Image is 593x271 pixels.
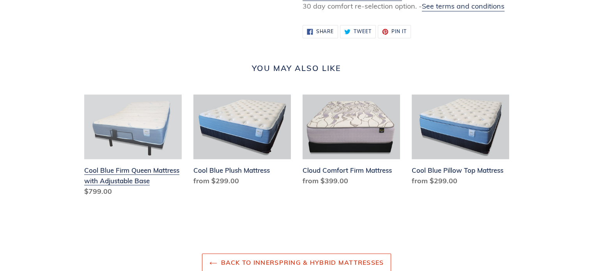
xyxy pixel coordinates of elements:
[303,94,400,190] a: Cloud Comfort Firm Mattress
[354,29,372,34] span: Tweet
[412,94,509,190] a: Cool Blue Pillow Top Mattress
[84,94,182,200] a: Cool Blue Firm Queen Mattress with Adjustable Base
[316,29,334,34] span: Share
[84,64,509,73] h2: You may also like
[391,29,407,34] span: Pin it
[193,94,291,190] a: Cool Blue Plush Mattress
[422,2,504,11] a: See terms and conditions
